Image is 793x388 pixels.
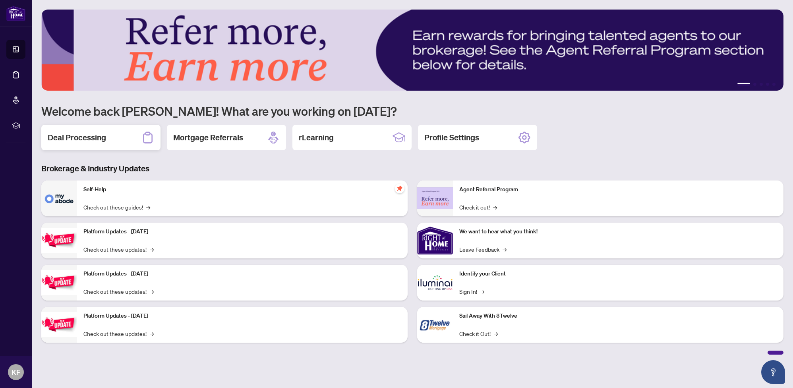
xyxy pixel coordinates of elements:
[41,10,783,91] img: Slide 0
[753,83,756,86] button: 2
[493,203,497,211] span: →
[395,184,404,193] span: pushpin
[41,312,77,337] img: Platform Updates - June 23, 2025
[459,245,507,254] a: Leave Feedback→
[12,367,20,378] span: KF
[459,312,777,320] p: Sail Away With 8Twelve
[83,312,401,320] p: Platform Updates - [DATE]
[760,83,763,86] button: 3
[494,329,498,338] span: →
[761,360,785,384] button: Open asap
[83,329,154,338] a: Check out these updates!→
[150,287,154,296] span: →
[83,185,401,194] p: Self-Help
[417,187,453,209] img: Agent Referral Program
[503,245,507,254] span: →
[459,270,777,278] p: Identify your Client
[459,329,498,338] a: Check it Out!→
[83,203,150,211] a: Check out these guides!→
[173,132,243,143] h2: Mortgage Referrals
[83,287,154,296] a: Check out these updates!→
[41,163,783,174] h3: Brokerage & Industry Updates
[737,83,750,86] button: 1
[83,270,401,278] p: Platform Updates - [DATE]
[150,329,154,338] span: →
[83,227,401,236] p: Platform Updates - [DATE]
[41,270,77,295] img: Platform Updates - July 8, 2025
[417,265,453,301] img: Identify your Client
[48,132,106,143] h2: Deal Processing
[146,203,150,211] span: →
[459,227,777,236] p: We want to hear what you think!
[150,245,154,254] span: →
[417,223,453,258] img: We want to hear what you think!
[459,287,484,296] a: Sign In!→
[41,103,783,118] h1: Welcome back [PERSON_NAME]! What are you working on [DATE]?
[41,180,77,216] img: Self-Help
[299,132,334,143] h2: rLearning
[83,245,154,254] a: Check out these updates!→
[459,185,777,194] p: Agent Referral Program
[424,132,479,143] h2: Profile Settings
[772,83,776,86] button: 5
[459,203,497,211] a: Check it out!→
[6,6,25,21] img: logo
[766,83,769,86] button: 4
[480,287,484,296] span: →
[41,228,77,253] img: Platform Updates - July 21, 2025
[417,307,453,343] img: Sail Away With 8Twelve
